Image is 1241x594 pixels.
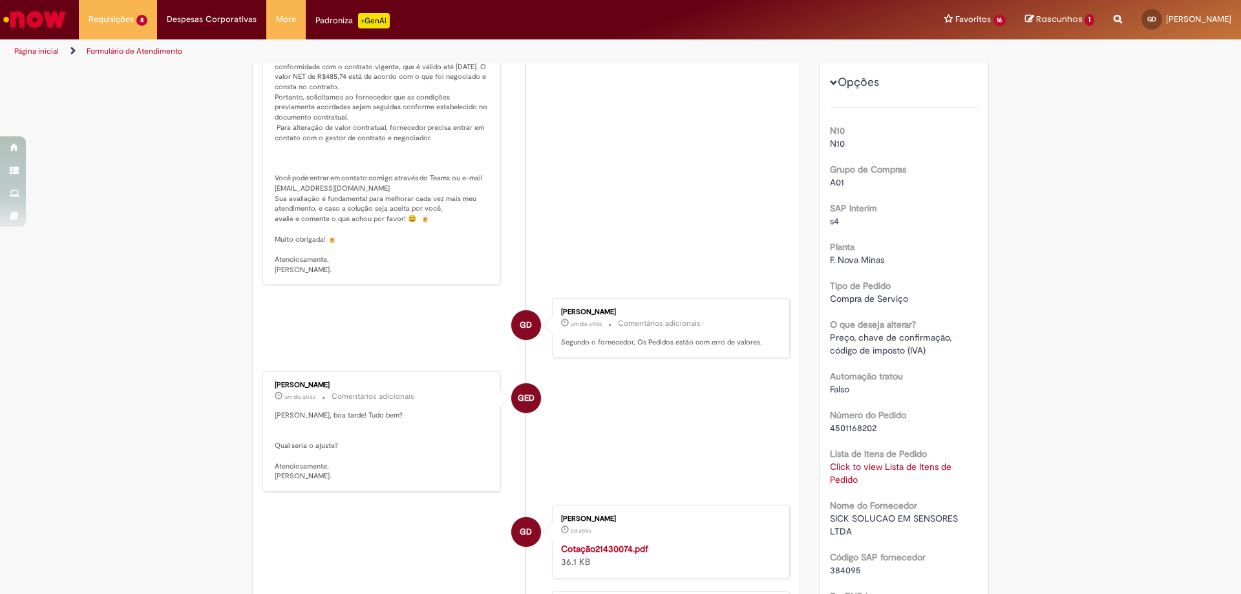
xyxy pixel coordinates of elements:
span: More [276,13,296,26]
time: 29/09/2025 16:11:50 [571,320,602,328]
span: [PERSON_NAME] [1166,14,1231,25]
span: Rascunhos [1036,13,1083,25]
b: Planta [830,241,854,253]
span: 16 [993,15,1006,26]
b: Número do Pedido [830,409,906,421]
span: N10 [830,138,845,149]
b: SAP Interim [830,202,877,214]
a: Rascunhos [1025,14,1094,26]
span: 1 [1085,14,1094,26]
b: O que deseja alterar? [830,319,916,330]
a: Formulário de Atendimento [87,46,182,56]
span: Despesas Corporativas [167,13,257,26]
b: Nome do Fornecedor [830,500,917,511]
b: Lista de Itens de Pedido [830,448,927,460]
b: N10 [830,125,845,136]
span: GD [520,516,532,547]
span: GD [520,310,532,341]
small: Comentários adicionais [332,391,414,402]
span: 4501168202 [830,422,876,434]
span: 384095 [830,564,861,576]
b: Tipo de Pedido [830,280,891,292]
span: GED [518,383,535,414]
ul: Trilhas de página [10,39,818,63]
b: Código SAP fornecedor [830,551,926,563]
time: 29/09/2025 09:43:05 [571,527,591,535]
span: 2d atrás [571,527,591,535]
div: Gabriella Pauline Ribeiro de Deus [511,517,541,547]
span: GD [1147,15,1156,23]
b: Grupo de Compras [830,164,906,175]
span: Requisições [89,13,134,26]
a: Click to view Lista de Itens de Pedido [830,461,951,485]
span: SICK SOLUCAO EM SENSORES LTDA [830,513,960,537]
span: Favoritos [955,13,991,26]
p: Segundo o fornecedor, Os Pedidos estão com erro de valores. [561,337,776,348]
b: Automação tratou [830,370,903,382]
span: um dia atrás [284,393,315,401]
div: [PERSON_NAME] [275,381,490,389]
p: [PERSON_NAME], bom dia! Tudo bem? Gostaria de confirmar que nosso pedido 4501168202 está em confo... [275,21,490,275]
div: 36.1 KB [561,542,776,568]
small: Comentários adicionais [618,318,701,329]
span: um dia atrás [571,320,602,328]
span: Compra de Serviço [830,293,908,304]
span: s4 [830,215,839,227]
time: 29/09/2025 14:38:34 [284,393,315,401]
img: ServiceNow [1,6,68,32]
span: A01 [830,176,844,188]
p: [PERSON_NAME], boa tarde! Tudo bem? Qual seria o ajuste? Atenciosamente, [PERSON_NAME]. [275,410,490,482]
span: 8 [136,15,147,26]
div: Padroniza [315,13,390,28]
span: F. Nova Minas [830,254,884,266]
div: [PERSON_NAME] [561,515,776,523]
a: Página inicial [14,46,59,56]
a: Cotação21430074.pdf [561,543,648,555]
p: +GenAi [358,13,390,28]
span: Falso [830,383,849,395]
div: Gabriele Estefane Da Silva [511,383,541,413]
div: [PERSON_NAME] [561,308,776,316]
span: Preço, chave de confirmação, código de imposto (IVA) [830,332,954,356]
div: Gabriella Pauline Ribeiro de Deus [511,310,541,340]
